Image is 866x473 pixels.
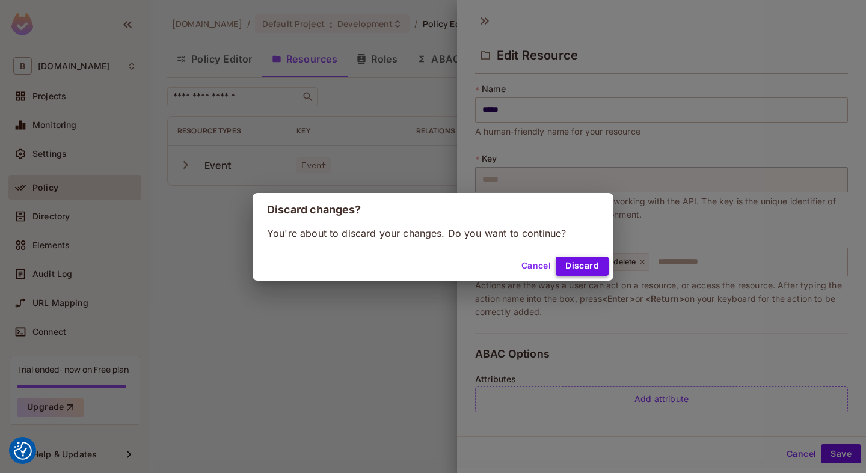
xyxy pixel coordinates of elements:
[517,257,556,276] button: Cancel
[253,193,613,227] h2: Discard changes?
[267,227,599,240] p: You're about to discard your changes. Do you want to continue?
[14,442,32,460] button: Consent Preferences
[556,257,609,276] button: Discard
[14,442,32,460] img: Revisit consent button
